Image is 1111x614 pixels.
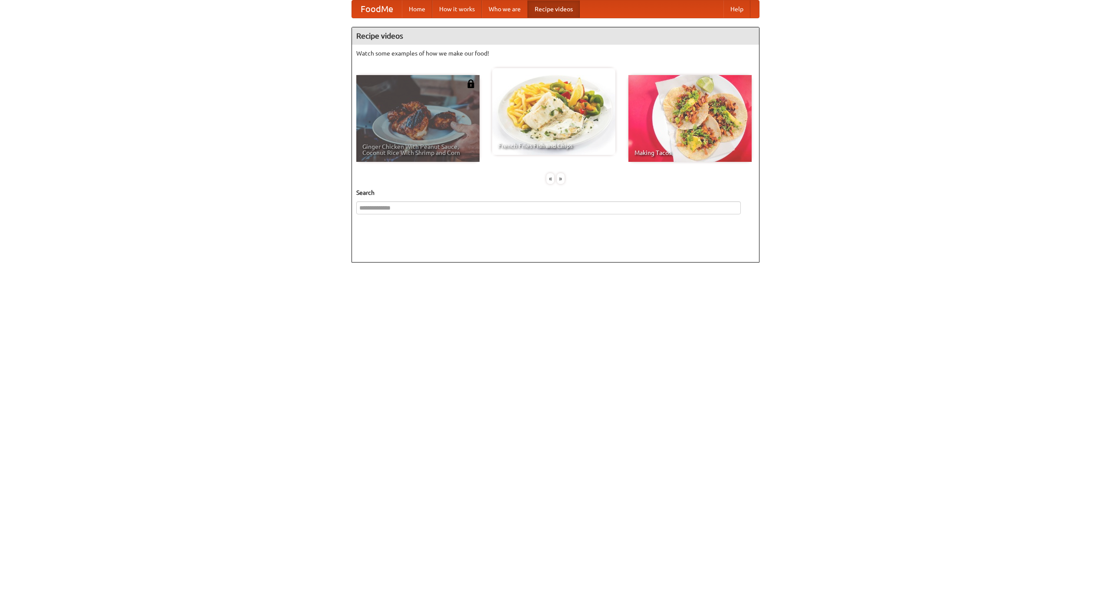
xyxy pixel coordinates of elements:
span: Making Tacos [634,150,746,156]
div: » [557,173,565,184]
a: FoodMe [352,0,402,18]
div: « [546,173,554,184]
a: French Fries Fish and Chips [492,68,615,155]
a: Recipe videos [528,0,580,18]
a: Making Tacos [628,75,752,162]
img: 483408.png [467,79,475,88]
a: Help [723,0,750,18]
p: Watch some examples of how we make our food! [356,49,755,58]
span: French Fries Fish and Chips [498,143,609,149]
h4: Recipe videos [352,27,759,45]
a: How it works [432,0,482,18]
h5: Search [356,188,755,197]
a: Who we are [482,0,528,18]
a: Home [402,0,432,18]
